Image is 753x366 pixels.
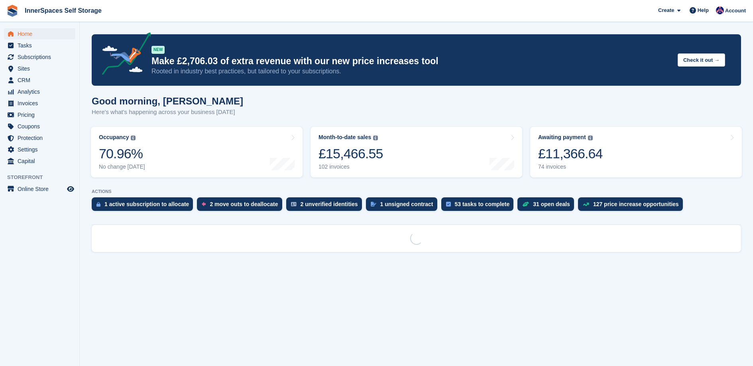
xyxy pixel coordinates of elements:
a: 2 unverified identities [286,197,366,215]
img: stora-icon-8386f47178a22dfd0bd8f6a31ec36ba5ce8667c1dd55bd0f319d3a0aa187defe.svg [6,5,18,17]
img: move_outs_to_deallocate_icon-f764333ba52eb49d3ac5e1228854f67142a1ed5810a6f6cc68b1a99e826820c5.svg [202,202,206,207]
a: 1 unsigned contract [366,197,441,215]
a: 53 tasks to complete [441,197,518,215]
span: CRM [18,75,65,86]
a: menu [4,121,75,132]
div: Occupancy [99,134,129,141]
img: deal-1b604bf984904fb50ccaf53a9ad4b4a5d6e5aea283cecdc64d6e3604feb123c2.svg [522,201,529,207]
a: menu [4,155,75,167]
a: Occupancy 70.96% No change [DATE] [91,127,303,177]
a: 31 open deals [517,197,578,215]
img: icon-info-grey-7440780725fd019a000dd9b08b2336e03edf1995a4989e88bcd33f0948082b44.svg [131,136,136,140]
img: price-adjustments-announcement-icon-8257ccfd72463d97f412b2fc003d46551f7dbcb40ab6d574587a9cd5c0d94... [95,32,151,78]
span: Sites [18,63,65,74]
img: icon-info-grey-7440780725fd019a000dd9b08b2336e03edf1995a4989e88bcd33f0948082b44.svg [373,136,378,140]
a: 127 price increase opportunities [578,197,687,215]
span: Tasks [18,40,65,51]
span: Protection [18,132,65,144]
div: 70.96% [99,146,145,162]
img: price_increase_opportunities-93ffe204e8149a01c8c9dc8f82e8f89637d9d84a8eef4429ea346261dce0b2c0.svg [583,203,589,206]
a: menu [4,51,75,63]
div: 1 active subscription to allocate [104,201,189,207]
a: menu [4,40,75,51]
span: Account [725,7,746,15]
a: InnerSpaces Self Storage [22,4,105,17]
span: Online Store [18,183,65,195]
div: 1 unsigned contract [380,201,433,207]
div: 74 invoices [538,163,603,170]
div: No change [DATE] [99,163,145,170]
img: task-75834270c22a3079a89374b754ae025e5fb1db73e45f91037f5363f120a921f8.svg [446,202,451,207]
p: Rooted in industry best practices, but tailored to your subscriptions. [151,67,671,76]
div: 127 price increase opportunities [593,201,679,207]
h1: Good morning, [PERSON_NAME] [92,96,243,106]
div: NEW [151,46,165,54]
span: Subscriptions [18,51,65,63]
span: Analytics [18,86,65,97]
div: 53 tasks to complete [455,201,510,207]
a: 1 active subscription to allocate [92,197,197,215]
a: 2 move outs to deallocate [197,197,286,215]
p: Make £2,706.03 of extra revenue with our new price increases tool [151,55,671,67]
p: Here's what's happening across your business [DATE] [92,108,243,117]
div: 2 unverified identities [301,201,358,207]
div: 102 invoices [319,163,383,170]
img: Dominic Hampson [716,6,724,14]
img: contract_signature_icon-13c848040528278c33f63329250d36e43548de30e8caae1d1a13099fd9432cc5.svg [371,202,376,207]
span: Capital [18,155,65,167]
a: Month-to-date sales £15,466.55 102 invoices [311,127,522,177]
a: menu [4,28,75,39]
span: Invoices [18,98,65,109]
span: Create [658,6,674,14]
a: menu [4,75,75,86]
span: Settings [18,144,65,155]
div: £11,366.64 [538,146,603,162]
a: menu [4,63,75,74]
a: Awaiting payment £11,366.64 74 invoices [530,127,742,177]
button: Check it out → [678,53,725,67]
a: menu [4,144,75,155]
span: Coupons [18,121,65,132]
a: menu [4,109,75,120]
img: active_subscription_to_allocate_icon-d502201f5373d7db506a760aba3b589e785aa758c864c3986d89f69b8ff3... [96,202,100,207]
a: Preview store [66,184,75,194]
div: Month-to-date sales [319,134,371,141]
img: verify_identity-adf6edd0f0f0b5bbfe63781bf79b02c33cf7c696d77639b501bdc392416b5a36.svg [291,202,297,207]
span: Storefront [7,173,79,181]
a: menu [4,183,75,195]
span: Home [18,28,65,39]
img: icon-info-grey-7440780725fd019a000dd9b08b2336e03edf1995a4989e88bcd33f0948082b44.svg [588,136,593,140]
a: menu [4,132,75,144]
span: Pricing [18,109,65,120]
p: ACTIONS [92,189,741,194]
a: menu [4,86,75,97]
span: Help [698,6,709,14]
div: Awaiting payment [538,134,586,141]
div: 31 open deals [533,201,570,207]
div: £15,466.55 [319,146,383,162]
a: menu [4,98,75,109]
div: 2 move outs to deallocate [210,201,278,207]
